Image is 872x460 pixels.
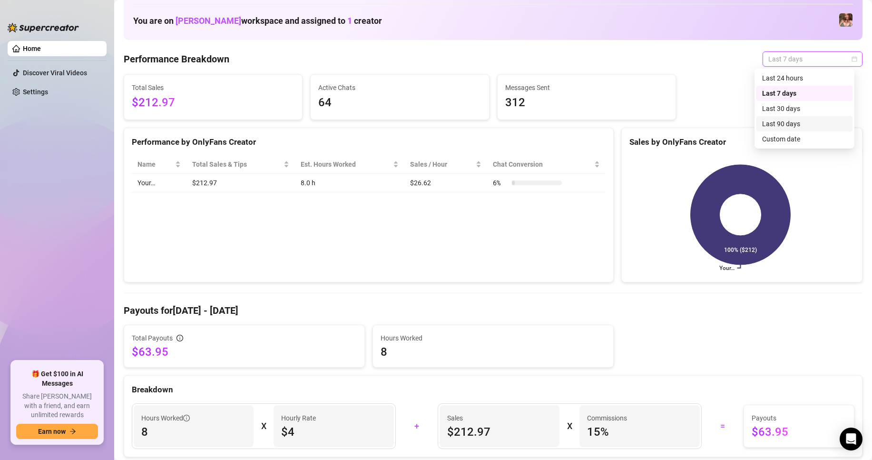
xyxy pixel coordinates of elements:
[124,52,229,66] h4: Performance Breakdown
[768,52,857,66] span: Last 7 days
[301,159,391,170] div: Est. Hours Worked
[852,56,857,62] span: calendar
[8,23,79,32] img: logo-BBDzfeDw.svg
[132,82,294,93] span: Total Sales
[404,174,487,192] td: $26.62
[141,413,190,423] span: Hours Worked
[16,370,98,388] span: 🎁 Get $100 in AI Messages
[840,428,862,450] div: Open Intercom Messenger
[183,415,190,421] span: info-circle
[447,413,552,423] span: Sales
[381,333,606,343] span: Hours Worked
[132,174,186,192] td: Your…
[762,103,847,114] div: Last 30 days
[756,70,852,86] div: Last 24 hours
[132,344,357,360] span: $63.95
[762,134,847,144] div: Custom date
[756,86,852,101] div: Last 7 days
[23,88,48,96] a: Settings
[629,136,854,149] div: Sales by OnlyFans Creator
[404,155,487,174] th: Sales / Hour
[567,419,572,434] div: X
[38,428,66,435] span: Earn now
[192,159,282,170] span: Total Sales & Tips
[587,424,692,440] span: 15 %
[132,333,173,343] span: Total Payouts
[762,88,847,99] div: Last 7 days
[137,159,173,170] span: Name
[347,16,352,26] span: 1
[23,69,87,77] a: Discover Viral Videos
[762,73,847,83] div: Last 24 hours
[133,16,382,26] h1: You are on workspace and assigned to creator
[752,413,846,423] span: Payouts
[487,155,606,174] th: Chat Conversion
[381,344,606,360] span: 8
[132,383,854,396] div: Breakdown
[505,94,668,112] span: 312
[132,155,186,174] th: Name
[141,424,246,440] span: 8
[410,159,474,170] span: Sales / Hour
[132,94,294,112] span: $212.97
[756,116,852,131] div: Last 90 days
[318,94,481,112] span: 64
[756,131,852,147] div: Custom date
[16,392,98,420] span: Share [PERSON_NAME] with a friend, and earn unlimited rewards
[587,413,627,423] article: Commissions
[281,424,386,440] span: $4
[186,155,295,174] th: Total Sales & Tips
[295,174,404,192] td: 8.0 h
[493,159,592,170] span: Chat Conversion
[186,174,295,192] td: $212.97
[23,45,41,52] a: Home
[176,16,241,26] span: [PERSON_NAME]
[756,101,852,116] div: Last 30 days
[132,136,606,149] div: Performance by OnlyFans Creator
[707,419,738,434] div: =
[318,82,481,93] span: Active Chats
[176,335,183,341] span: info-circle
[281,413,316,423] article: Hourly Rate
[124,304,862,317] h4: Payouts for [DATE] - [DATE]
[447,424,552,440] span: $212.97
[493,178,508,188] span: 6 %
[505,82,668,93] span: Messages Sent
[762,119,847,129] div: Last 90 days
[839,13,852,27] img: Your
[261,419,266,434] div: X
[16,424,98,439] button: Earn nowarrow-right
[402,419,432,434] div: +
[752,424,846,440] span: $63.95
[69,428,76,435] span: arrow-right
[719,265,735,271] text: Your…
